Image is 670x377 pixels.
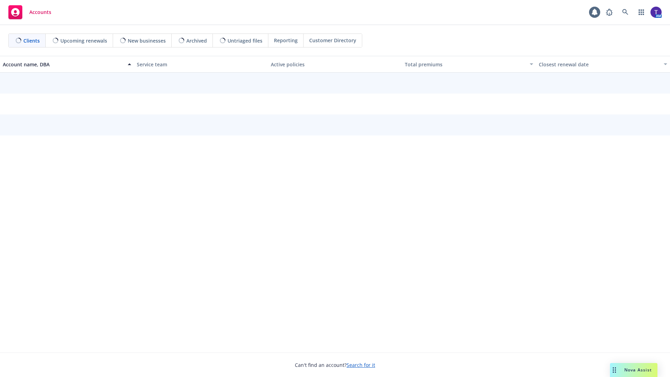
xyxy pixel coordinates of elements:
[610,363,619,377] div: Drag to move
[650,7,662,18] img: photo
[29,9,51,15] span: Accounts
[347,362,375,368] a: Search for it
[134,56,268,73] button: Service team
[536,56,670,73] button: Closest renewal date
[405,61,526,68] div: Total premiums
[295,361,375,369] span: Can't find an account?
[271,61,399,68] div: Active policies
[618,5,632,19] a: Search
[634,5,648,19] a: Switch app
[137,61,265,68] div: Service team
[228,37,262,44] span: Untriaged files
[602,5,616,19] a: Report a Bug
[402,56,536,73] button: Total premiums
[3,61,124,68] div: Account name, DBA
[274,37,298,44] span: Reporting
[539,61,660,68] div: Closest renewal date
[268,56,402,73] button: Active policies
[610,363,657,377] button: Nova Assist
[60,37,107,44] span: Upcoming renewals
[624,367,652,373] span: Nova Assist
[186,37,207,44] span: Archived
[23,37,40,44] span: Clients
[309,37,356,44] span: Customer Directory
[128,37,166,44] span: New businesses
[6,2,54,22] a: Accounts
